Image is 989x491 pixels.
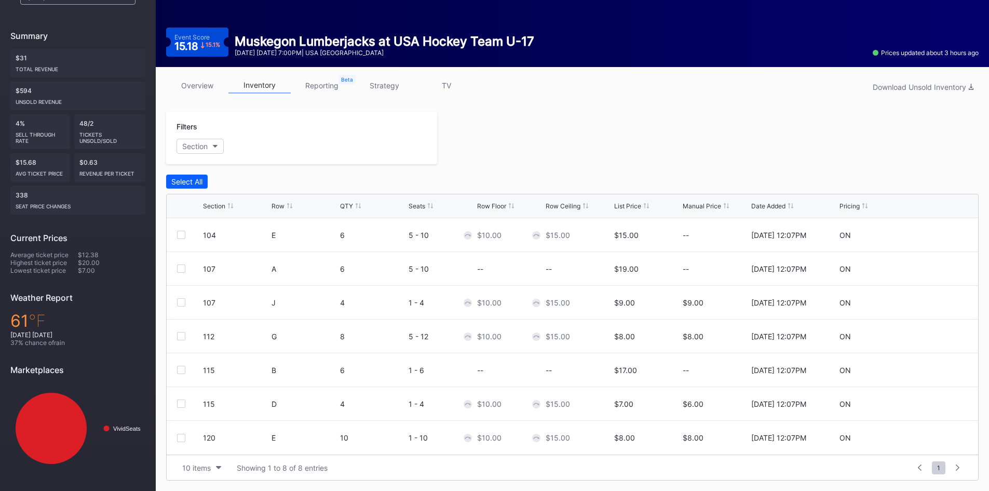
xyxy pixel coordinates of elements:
[340,332,406,341] div: 8
[166,175,208,189] button: Select All
[839,400,851,408] div: ON
[203,400,269,408] div: 115
[839,231,851,240] div: ON
[340,298,406,307] div: 4
[477,298,502,307] div: $10.00
[614,366,637,375] div: $17.00
[203,332,269,341] div: 112
[477,366,483,375] div: --
[16,199,140,209] div: seat price changes
[203,366,269,375] div: 115
[477,332,502,341] div: $10.00
[839,366,851,375] div: ON
[291,77,353,94] a: reporting
[272,400,337,408] div: D
[614,433,635,442] div: $8.00
[203,264,269,273] div: 107
[10,259,78,267] div: Highest ticket price
[477,400,502,408] div: $10.00
[340,400,406,408] div: 4
[614,231,639,240] div: $15.00
[683,433,749,442] div: $8.00
[340,366,406,375] div: 6
[873,83,973,91] div: Download Unsold Inventory
[203,202,225,210] div: Section
[272,202,284,210] div: Row
[16,95,140,105] div: Unsold Revenue
[683,332,749,341] div: $8.00
[340,202,353,210] div: QTY
[10,339,145,347] div: 37 % chance of rain
[415,77,478,94] a: TV
[272,366,337,375] div: B
[10,153,70,182] div: $15.68
[751,366,806,375] div: [DATE] 12:07PM
[839,298,851,307] div: ON
[546,366,552,375] div: --
[78,259,145,267] div: $20.00
[177,461,226,475] button: 10 items
[546,433,570,442] div: $15.00
[235,34,534,49] div: Muskegon Lumberjacks at USA Hockey Team U-17
[10,82,145,110] div: $594
[10,365,145,375] div: Marketplaces
[10,311,145,331] div: 61
[29,311,46,331] span: ℉
[235,49,534,57] div: [DATE] [DATE] 7:00PM | USA [GEOGRAPHIC_DATA]
[10,114,70,149] div: 4%
[340,231,406,240] div: 6
[16,62,140,72] div: Total Revenue
[340,264,406,273] div: 6
[546,400,570,408] div: $15.00
[10,293,145,303] div: Weather Report
[182,463,211,472] div: 10 items
[166,77,228,94] a: overview
[78,267,145,274] div: $7.00
[409,400,475,408] div: 1 - 4
[614,264,639,273] div: $19.00
[16,127,65,144] div: Sell Through Rate
[477,264,483,273] div: --
[932,461,945,474] span: 1
[353,77,415,94] a: strategy
[10,49,145,77] div: $31
[614,332,635,341] div: $8.00
[839,332,851,341] div: ON
[10,251,78,259] div: Average ticket price
[113,426,141,432] text: VividSeats
[751,400,806,408] div: [DATE] 12:07PM
[409,231,475,240] div: 5 - 10
[174,33,210,41] div: Event Score
[203,298,269,307] div: 107
[272,264,337,273] div: A
[751,231,806,240] div: [DATE] 12:07PM
[614,298,635,307] div: $9.00
[272,332,337,341] div: G
[10,331,145,339] div: [DATE] [DATE]
[477,433,502,442] div: $10.00
[79,166,141,177] div: Revenue per ticket
[78,251,145,259] div: $12.38
[237,463,328,472] div: Showing 1 to 8 of 8 entries
[839,202,860,210] div: Pricing
[203,433,269,442] div: 120
[409,433,475,442] div: 1 - 10
[683,400,749,408] div: $6.00
[546,332,570,341] div: $15.00
[868,80,979,94] button: Download Unsold Inventory
[683,202,721,210] div: Manual Price
[16,166,65,177] div: Avg ticket price
[272,231,337,240] div: E
[409,366,475,375] div: 1 - 6
[272,298,337,307] div: J
[546,231,570,240] div: $15.00
[409,298,475,307] div: 1 - 4
[839,433,851,442] div: ON
[683,264,749,273] div: --
[409,264,475,273] div: 5 - 10
[206,42,220,48] div: 15.1 %
[614,400,633,408] div: $7.00
[751,202,785,210] div: Date Added
[182,142,208,151] div: Section
[177,122,427,131] div: Filters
